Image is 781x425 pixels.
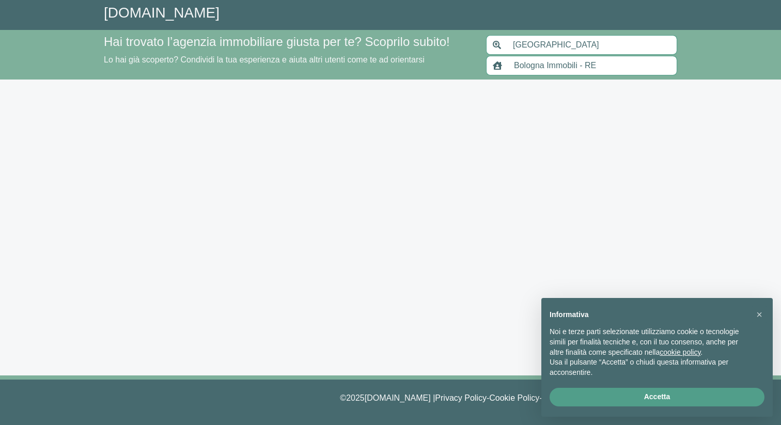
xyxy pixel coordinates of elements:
a: Privacy Policy [435,393,487,402]
a: Cookie Policy [489,393,539,402]
input: Inserisci nome agenzia immobiliare [508,56,677,75]
button: Accetta [550,388,764,406]
p: Usa il pulsante “Accetta” o chiudi questa informativa per acconsentire. [550,357,748,377]
h2: Informativa [550,310,748,319]
p: © 2025 [DOMAIN_NAME] | - - | [104,392,677,404]
span: × [756,309,762,320]
input: Inserisci area di ricerca (Comune o Provincia) [507,35,677,55]
p: Noi e terze parti selezionate utilizziamo cookie o tecnologie simili per finalità tecniche e, con... [550,327,748,357]
button: Chiudi questa informativa [751,306,768,323]
p: Lo hai già scoperto? Condividi la tua esperienza e aiuta altri utenti come te ad orientarsi [104,54,474,66]
h4: Hai trovato l’agenzia immobiliare giusta per te? Scoprilo subito! [104,35,474,50]
a: [DOMAIN_NAME] [104,5,220,21]
a: cookie policy - il link si apre in una nuova scheda [660,348,700,356]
